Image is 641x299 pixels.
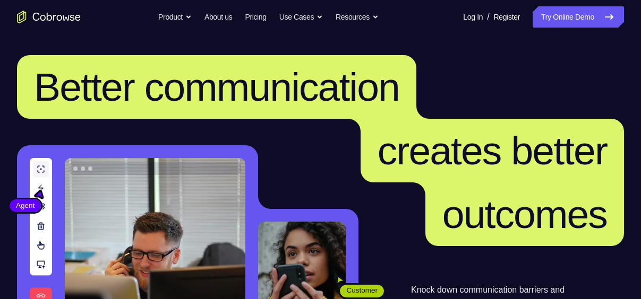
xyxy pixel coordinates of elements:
[34,65,399,109] span: Better communication
[204,6,232,28] a: About us
[442,192,607,236] span: outcomes
[279,6,323,28] button: Use Cases
[494,6,520,28] a: Register
[378,128,607,173] span: creates better
[336,6,379,28] button: Resources
[533,6,624,28] a: Try Online Demo
[17,11,81,23] a: Go to the home page
[463,6,483,28] a: Log In
[487,11,489,23] span: /
[158,6,192,28] button: Product
[245,6,266,28] a: Pricing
